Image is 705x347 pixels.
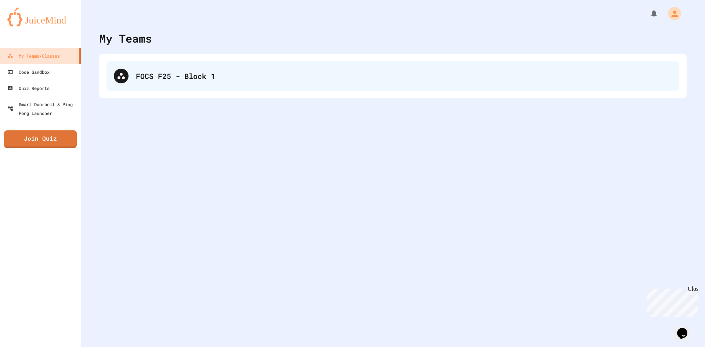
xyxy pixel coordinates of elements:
div: FOCS F25 - Block 1 [106,61,679,91]
div: My Account [660,5,683,22]
iframe: chat widget [674,318,698,340]
div: My Notifications [636,7,660,20]
div: Code Sandbox [7,68,50,76]
div: Chat with us now!Close [3,3,51,47]
a: Join Quiz [4,130,77,148]
iframe: chat widget [644,286,698,317]
div: My Teams/Classes [7,51,60,60]
img: logo-orange.svg [7,7,73,26]
div: FOCS F25 - Block 1 [136,71,672,82]
div: Smart Doorbell & Ping Pong Launcher [7,100,78,118]
div: My Teams [99,30,152,47]
div: Quiz Reports [7,84,50,93]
